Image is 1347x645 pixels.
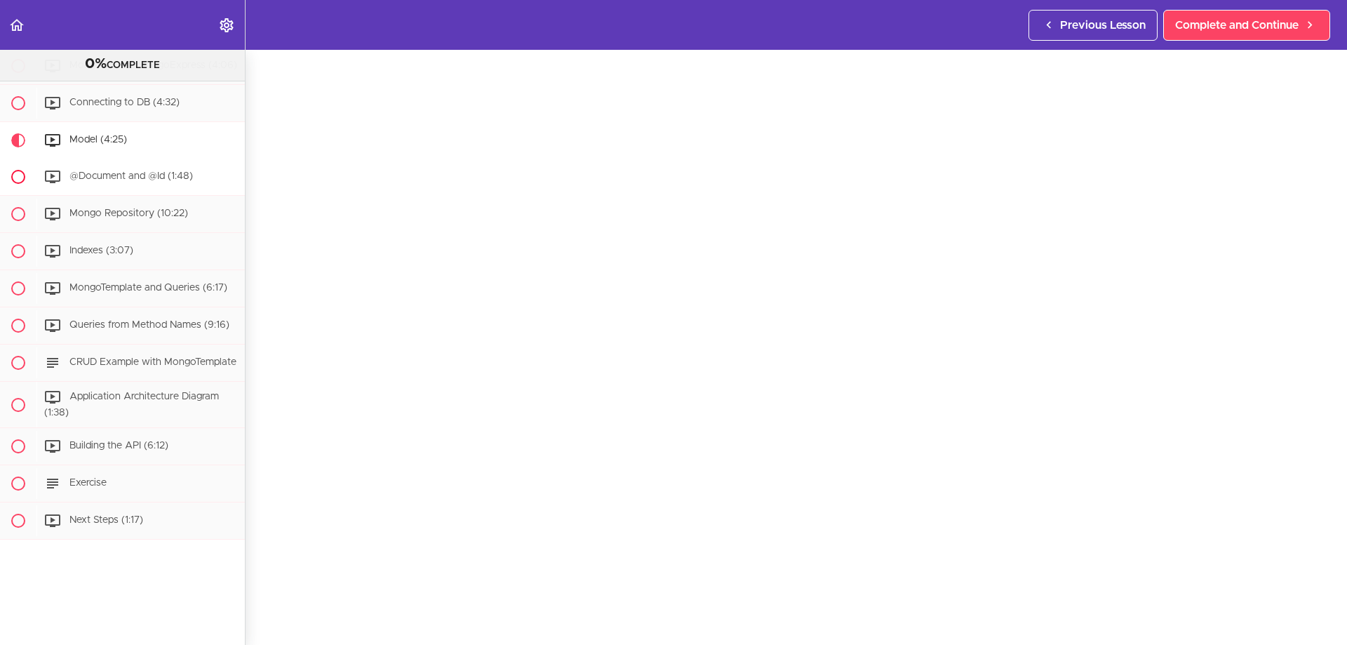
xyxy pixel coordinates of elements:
a: Complete and Continue [1163,10,1330,41]
span: Connecting to DB (4:32) [69,98,180,107]
span: Indexes (3:07) [69,246,133,255]
svg: Settings Menu [218,17,235,34]
span: Application Architecture Diagram (1:38) [44,392,219,418]
svg: Back to course curriculum [8,17,25,34]
iframe: Video Player [274,43,1319,631]
a: Previous Lesson [1028,10,1158,41]
span: Previous Lesson [1060,17,1146,34]
span: Complete and Continue [1175,17,1299,34]
span: 0% [85,57,107,71]
span: Mongo Repository (10:22) [69,208,188,218]
span: Next Steps (1:17) [69,516,143,526]
span: Exercise [69,479,107,488]
span: CRUD Example with MongoTemplate [69,357,236,367]
span: Model (4:25) [69,135,127,145]
span: Building the API (6:12) [69,441,168,451]
div: COMPLETE [18,55,227,74]
span: @Document and @Id (1:48) [69,171,193,181]
span: MongoTemplate and Queries (6:17) [69,283,227,293]
span: Queries from Method Names (9:16) [69,320,229,330]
